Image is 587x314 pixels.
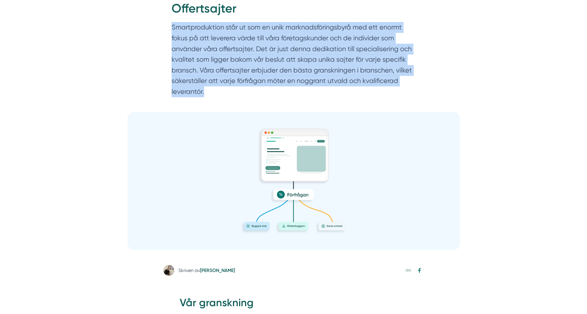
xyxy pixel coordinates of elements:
[415,266,424,275] a: Dela på Facebook
[172,22,416,100] p: Smartproduktion står ut som en unik marknadsföringsbyrå med ett enormt fokus på att leverera värd...
[128,112,460,250] img: Offertsajter, offertsajt, leads, förfrågningar
[200,268,235,273] a: [PERSON_NAME]
[163,265,174,276] img: Victor Blomberg
[178,267,235,274] div: Skriven av
[404,266,413,275] a: Kopiera länk
[172,0,416,22] h1: Offertsajter
[417,268,422,273] svg: Facebook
